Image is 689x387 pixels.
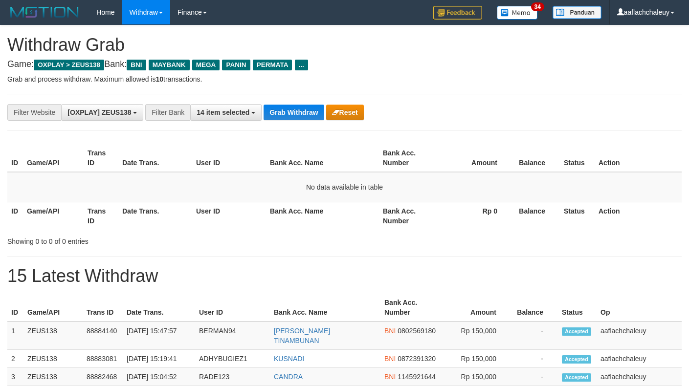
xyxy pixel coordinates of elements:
span: 34 [531,2,544,11]
th: Op [597,294,682,322]
span: MEGA [192,60,220,70]
td: 3 [7,368,23,386]
th: Bank Acc. Name [266,202,379,230]
th: Bank Acc. Number [379,202,440,230]
td: ZEUS138 [23,368,83,386]
th: Game/API [23,294,83,322]
button: 14 item selected [190,104,262,121]
span: [OXPLAY] ZEUS138 [67,108,131,116]
a: KUSNADI [274,355,304,363]
h1: Withdraw Grab [7,35,682,55]
th: Bank Acc. Name [270,294,380,322]
td: - [511,368,558,386]
div: Filter Bank [145,104,190,121]
h4: Game: Bank: [7,60,682,69]
th: Date Trans. [118,144,192,172]
th: Balance [511,294,558,322]
th: Status [560,202,595,230]
a: [PERSON_NAME] TINAMBUNAN [274,327,330,344]
td: ADHYBUGIEZ1 [195,350,270,368]
td: ZEUS138 [23,350,83,368]
td: 88882468 [83,368,123,386]
td: 1 [7,322,23,350]
th: Bank Acc. Number [379,144,440,172]
th: Date Trans. [118,202,192,230]
td: ZEUS138 [23,322,83,350]
span: Copy 0802569180 to clipboard [398,327,436,335]
td: [DATE] 15:19:41 [123,350,195,368]
img: Button%20Memo.svg [497,6,538,20]
th: ID [7,144,23,172]
span: Copy 1145921644 to clipboard [398,373,436,381]
img: panduan.png [553,6,601,19]
span: BNI [384,327,396,335]
td: 88884140 [83,322,123,350]
th: Game/API [23,202,84,230]
td: Rp 150,000 [441,350,511,368]
th: Action [595,144,682,172]
td: 2 [7,350,23,368]
th: ID [7,294,23,322]
td: Rp 150,000 [441,322,511,350]
p: Grab and process withdraw. Maximum allowed is transactions. [7,74,682,84]
span: Accepted [562,327,591,336]
img: MOTION_logo.png [7,5,82,20]
th: Rp 0 [440,202,512,230]
th: Trans ID [84,144,118,172]
button: Grab Withdraw [264,105,324,120]
th: Status [560,144,595,172]
h1: 15 Latest Withdraw [7,266,682,286]
th: Status [558,294,597,322]
td: [DATE] 15:04:52 [123,368,195,386]
th: Trans ID [83,294,123,322]
span: Copy 0872391320 to clipboard [398,355,436,363]
span: BNI [127,60,146,70]
th: Date Trans. [123,294,195,322]
span: BNI [384,373,396,381]
td: - [511,322,558,350]
th: Amount [441,294,511,322]
th: ID [7,202,23,230]
span: BNI [384,355,396,363]
td: RADE123 [195,368,270,386]
span: Accepted [562,355,591,364]
span: OXPLAY > ZEUS138 [34,60,104,70]
img: Feedback.jpg [433,6,482,20]
span: Accepted [562,373,591,382]
td: - [511,350,558,368]
th: Balance [512,202,560,230]
span: ... [295,60,308,70]
th: Game/API [23,144,84,172]
td: No data available in table [7,172,682,202]
td: 88883081 [83,350,123,368]
th: User ID [192,202,266,230]
th: Balance [512,144,560,172]
th: User ID [195,294,270,322]
span: PERMATA [253,60,292,70]
span: 14 item selected [197,108,249,116]
a: CANDRA [274,373,303,381]
button: Reset [326,105,364,120]
div: Showing 0 to 0 of 0 entries [7,233,280,246]
th: User ID [192,144,266,172]
th: Trans ID [84,202,118,230]
span: MAYBANK [149,60,190,70]
div: Filter Website [7,104,61,121]
td: aaflachchaleuy [597,368,682,386]
td: aaflachchaleuy [597,322,682,350]
th: Action [595,202,682,230]
strong: 10 [156,75,163,83]
th: Bank Acc. Number [380,294,441,322]
th: Amount [440,144,512,172]
button: [OXPLAY] ZEUS138 [61,104,143,121]
td: aaflachchaleuy [597,350,682,368]
td: [DATE] 15:47:57 [123,322,195,350]
td: Rp 150,000 [441,368,511,386]
span: PANIN [222,60,250,70]
td: BERMAN94 [195,322,270,350]
th: Bank Acc. Name [266,144,379,172]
